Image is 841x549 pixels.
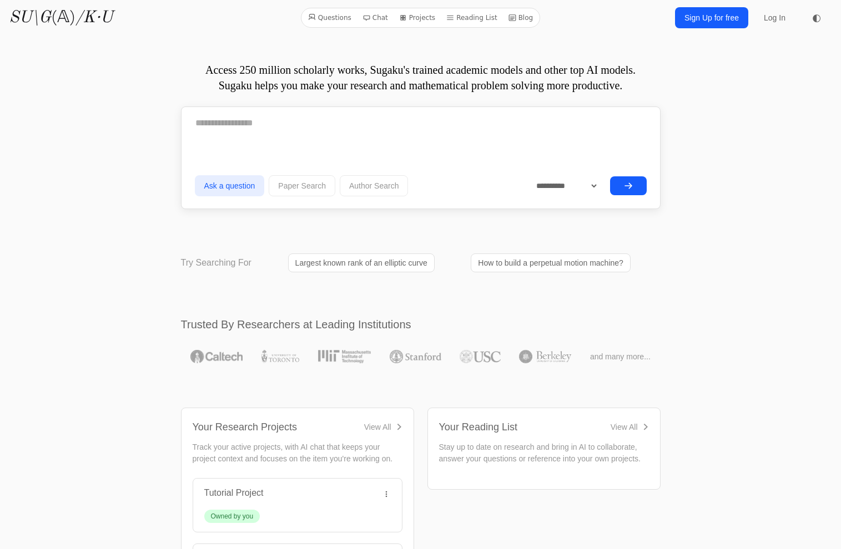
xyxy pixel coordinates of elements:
a: Reading List [442,11,502,25]
div: Your Reading List [439,419,517,435]
a: Chat [358,11,392,25]
a: Sign Up for free [675,7,748,28]
i: /K·U [75,9,113,26]
a: View All [611,421,649,433]
button: Paper Search [269,175,335,196]
p: Try Searching For [181,256,251,270]
div: Owned by you [211,512,254,521]
button: Author Search [340,175,409,196]
i: SU\G [9,9,51,26]
a: Tutorial Project [204,488,264,497]
span: and many more... [590,351,651,362]
p: Track your active projects, with AI chat that keeps your project context and focuses on the item ... [193,441,402,465]
a: Log In [757,8,792,28]
img: Caltech [190,350,243,363]
p: Access 250 million scholarly works, Sugaku's trained academic models and other top AI models. Sug... [181,62,661,93]
a: Largest known rank of an elliptic curve [288,253,435,272]
img: MIT [318,350,371,363]
h2: Trusted By Researchers at Leading Institutions [181,317,661,332]
button: ◐ [805,7,828,29]
div: Your Research Projects [193,419,297,435]
a: Projects [395,11,440,25]
a: View All [364,421,402,433]
img: Stanford [390,350,441,363]
a: How to build a perpetual motion machine? [471,253,631,272]
a: SU\G(𝔸)/K·U [9,8,113,28]
img: UC Berkeley [519,350,571,363]
a: Blog [504,11,538,25]
img: USC [460,350,500,363]
button: Ask a question [195,175,265,196]
span: ◐ [812,13,821,23]
div: View All [364,421,391,433]
div: View All [611,421,638,433]
p: Stay up to date on research and bring in AI to collaborate, answer your questions or reference in... [439,441,649,465]
img: University of Toronto [261,350,299,363]
a: Questions [304,11,356,25]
